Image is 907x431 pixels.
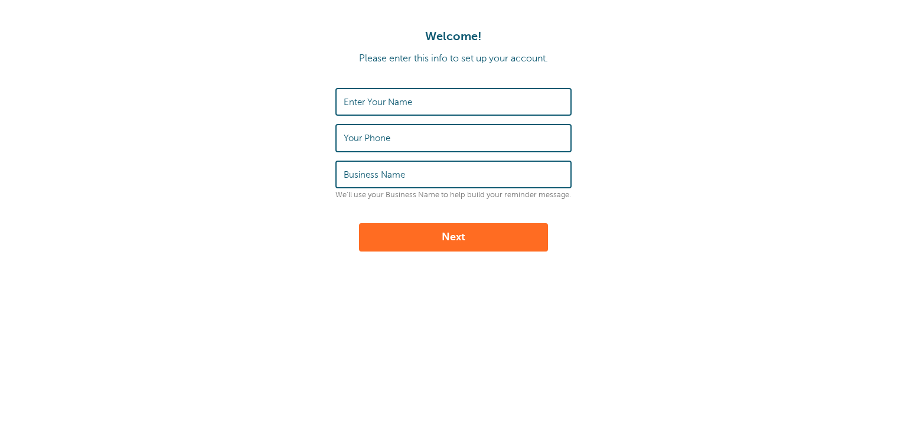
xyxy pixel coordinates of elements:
[12,30,895,44] h1: Welcome!
[335,191,572,200] p: We'll use your Business Name to help build your reminder message.
[359,223,548,252] button: Next
[12,53,895,64] p: Please enter this info to set up your account.
[344,169,405,180] label: Business Name
[344,97,412,107] label: Enter Your Name
[344,133,390,143] label: Your Phone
